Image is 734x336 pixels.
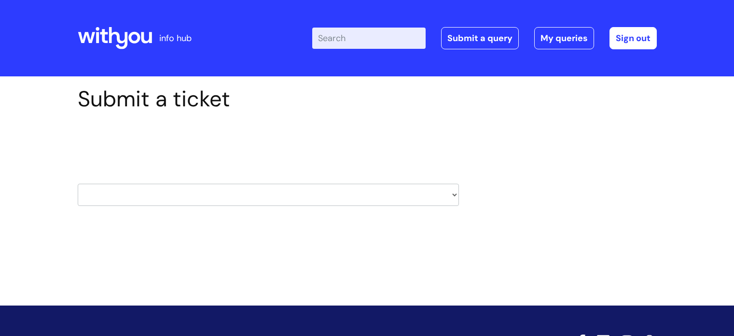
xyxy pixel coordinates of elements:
h2: Select issue type [78,134,459,152]
h1: Submit a ticket [78,86,459,112]
p: info hub [159,30,192,46]
input: Search [312,28,426,49]
a: Sign out [609,27,657,49]
div: | - [312,27,657,49]
a: Submit a query [441,27,519,49]
a: My queries [534,27,594,49]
